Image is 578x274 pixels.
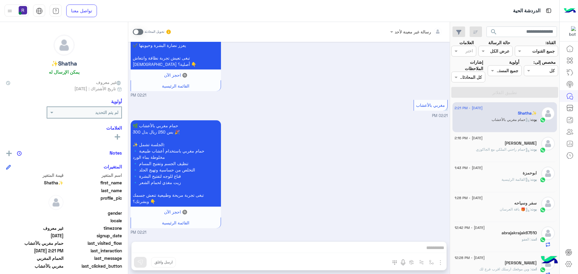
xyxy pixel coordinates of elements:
[65,225,122,231] span: timezone
[545,7,552,14] img: tab
[451,87,558,98] button: تطبيق الفلاتر
[545,39,556,46] label: القناة:
[6,151,12,156] img: add
[66,5,97,17] a: تواصل معنا
[131,93,146,98] span: 02:21 PM
[476,147,531,152] span: : حمام راحتي الملكي مع الجاكوزي
[49,69,79,75] h6: يمكن الإرسال له
[6,210,64,216] span: null
[6,263,64,269] span: مغربي بالأعشاب
[164,209,187,214] span: 🔘 احجز الآن
[531,207,537,211] span: بوت
[65,195,122,209] span: profile_pic
[455,135,483,141] span: [DATE] - 2:16 PM
[505,260,537,266] h5: عثمان
[541,107,555,120] img: defaultAdmin.png
[65,172,122,178] span: اسم المتغير
[533,59,556,65] label: مخصص إلى:
[455,165,483,171] span: [DATE] - 1:43 PM
[531,177,537,182] span: بوت
[490,28,497,35] span: search
[459,39,474,46] label: العلامات
[531,237,537,242] span: انت
[74,85,116,92] span: تاريخ الأشتراك : [DATE]
[514,201,537,206] h5: سفر وسياحه
[565,26,576,37] img: 322853014244696
[19,6,27,14] img: userImage
[455,255,485,260] span: [DATE] - 12:28 PM
[531,267,537,271] span: انت
[111,99,122,104] h6: أولوية
[104,164,122,169] h6: المتغيرات
[6,240,64,246] span: حمام مغربي بالأعشاب
[6,248,64,254] span: 2025-09-04T11:21:40.569Z
[541,197,555,210] img: defaultAdmin.png
[48,195,64,210] img: defaultAdmin.png
[500,207,531,211] span: : 🎁 باقة العرسان
[65,240,122,246] span: last_visited_flow
[6,217,64,224] span: null
[6,225,64,231] span: غير معروف
[540,207,546,213] img: WhatsApp
[541,167,555,180] img: defaultAdmin.png
[509,59,519,65] label: أولوية
[131,120,221,207] p: 4/9/2025, 2:21 PM
[6,255,64,261] span: الحمام المغربي
[522,237,531,242] span: العفو
[65,232,122,239] span: signup_date
[539,250,560,271] img: hulul-logo.png
[531,147,537,152] span: بوت
[505,141,537,146] h5: ابو مدري
[455,225,485,230] span: [DATE] - 12:42 PM
[479,267,531,271] span: وين موقعك ارسلك اقرب فرع لك
[518,111,537,116] h5: Shatha✨
[540,117,546,123] img: WhatsApp
[564,5,576,17] img: Logo
[52,8,59,14] img: tab
[540,237,546,243] img: WhatsApp
[65,248,122,254] span: last_interaction
[6,172,64,178] span: قيمة المتغير
[455,105,483,111] span: [DATE] - 2:21 PM
[65,217,122,224] span: locale
[54,35,74,55] img: defaultAdmin.png
[151,257,176,267] button: ارسل واغلق
[432,113,448,118] span: 02:21 PM
[540,177,546,183] img: WhatsApp
[465,48,474,55] div: اختر
[6,232,64,239] span: 2025-09-04T11:19:06.448Z
[50,5,62,17] a: tab
[65,263,122,269] span: last_clicked_button
[96,79,122,85] span: غير معروف
[541,226,555,240] img: defaultAdmin.png
[523,171,537,176] h5: ابوحمزة
[488,39,510,46] label: حالة الرسالة
[164,72,187,78] span: 🔘 احجز الآن
[6,180,64,186] span: Shatha✨
[531,117,537,122] span: بوت
[36,8,43,14] img: tab
[51,60,77,67] h5: Shatha✨
[65,255,122,261] span: last_message
[502,230,537,236] h5: abrajakrajak67510
[540,267,546,273] img: WhatsApp
[513,7,540,15] p: الدردشة الحية
[6,125,122,131] h6: العلامات
[144,29,164,34] small: تحويل المحادثة
[6,7,14,15] img: profile
[65,180,122,186] span: first_name
[110,150,122,155] h6: Notes
[502,177,531,182] span: : القائمة الرئيسية
[17,151,22,156] img: notes
[540,147,546,153] img: WhatsApp
[492,117,531,122] span: : حمام مغربي بالأعشاب
[65,187,122,194] span: last_name
[65,210,122,216] span: gender
[131,230,146,236] span: 02:21 PM
[162,83,189,88] span: القائمة الرئيسية
[162,220,189,225] span: القائمة الرئيسية
[486,26,501,39] button: search
[455,195,483,201] span: [DATE] - 1:28 PM
[541,137,555,150] img: defaultAdmin.png
[451,59,483,72] label: إشارات الملاحظات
